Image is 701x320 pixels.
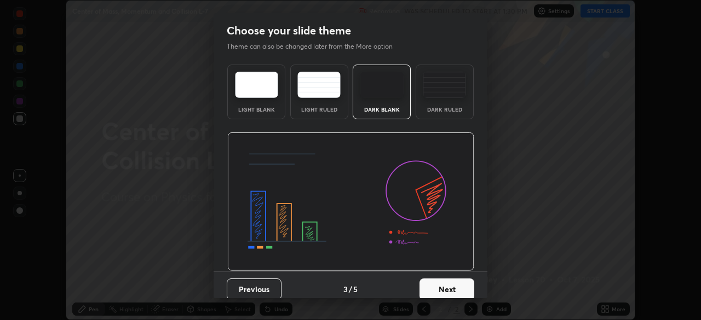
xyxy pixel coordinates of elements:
p: Theme can also be changed later from the More option [227,42,404,51]
h4: / [349,283,352,295]
img: darkTheme.f0cc69e5.svg [360,72,404,98]
button: Next [420,278,474,300]
h2: Choose your slide theme [227,24,351,38]
div: Light Blank [234,107,278,112]
div: Dark Blank [360,107,404,112]
img: lightRuledTheme.5fabf969.svg [297,72,341,98]
img: darkThemeBanner.d06ce4a2.svg [227,132,474,271]
h4: 5 [353,283,358,295]
button: Previous [227,278,281,300]
div: Light Ruled [297,107,341,112]
img: darkRuledTheme.de295e13.svg [423,72,466,98]
img: lightTheme.e5ed3b09.svg [235,72,278,98]
h4: 3 [343,283,348,295]
div: Dark Ruled [423,107,467,112]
